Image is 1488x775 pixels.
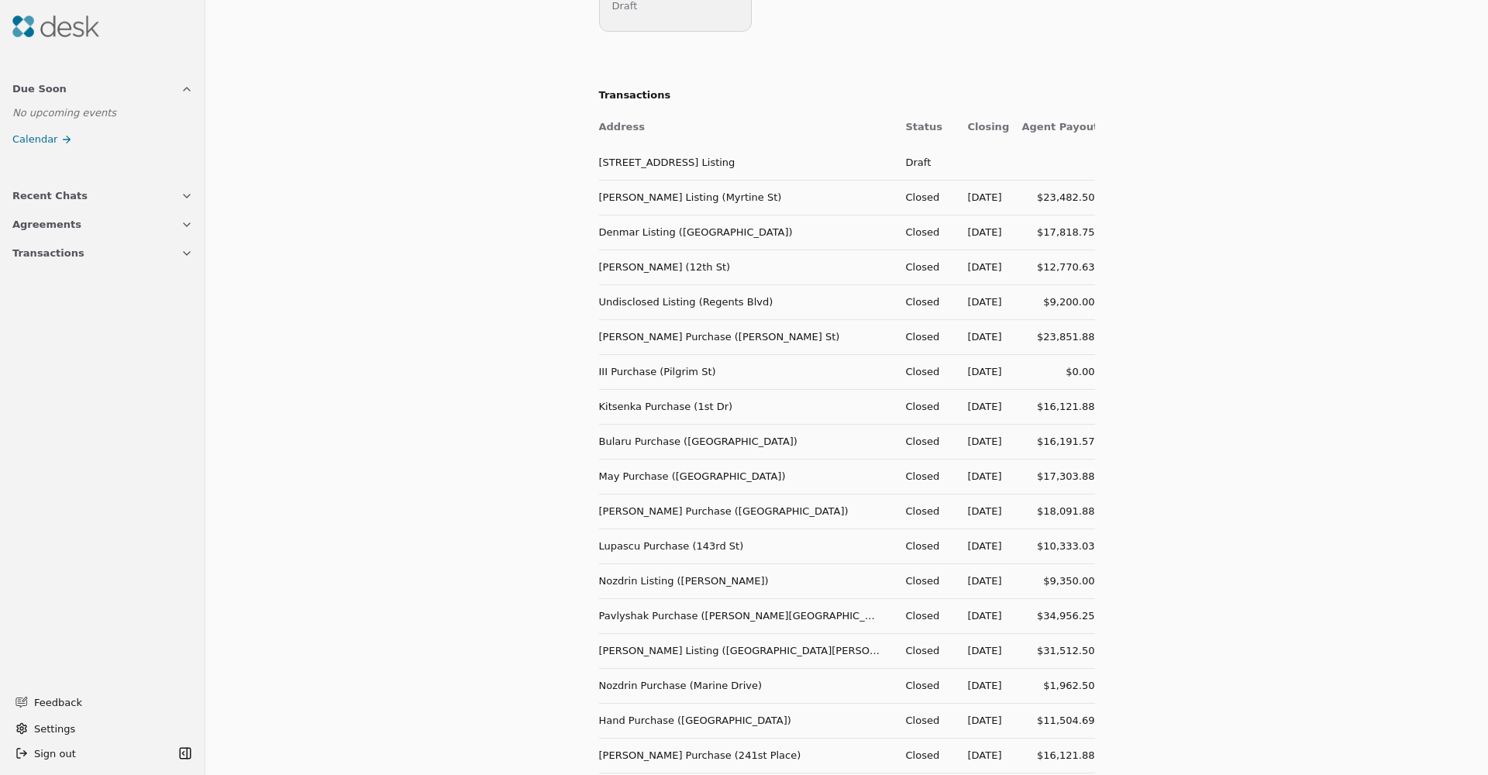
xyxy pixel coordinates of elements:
[956,703,1010,738] td: [DATE]
[1022,468,1095,484] div: $17,303.88
[894,145,956,180] td: Draft
[12,81,67,97] span: Due Soon
[1022,573,1095,589] div: $9,350.00
[1022,747,1095,763] div: $16,121.88
[3,128,202,150] a: Calendar
[34,721,75,737] span: Settings
[599,354,894,389] td: III Purchase (Pilgrim St)
[956,389,1010,424] td: [DATE]
[599,284,894,319] td: Undisclosed Listing (Regents Blvd)
[599,424,894,459] td: Bularu Purchase ([GEOGRAPHIC_DATA])
[956,529,1010,563] td: [DATE]
[599,633,894,668] td: [PERSON_NAME] Listing ([GEOGRAPHIC_DATA][PERSON_NAME])
[1022,642,1095,659] div: $31,512.50
[894,494,956,529] td: Closed
[956,424,1010,459] td: [DATE]
[12,15,99,37] img: Desk
[1022,608,1095,624] div: $34,956.25
[956,354,1010,389] td: [DATE]
[956,494,1010,529] td: [DATE]
[956,215,1010,250] td: [DATE]
[956,633,1010,668] td: [DATE]
[956,738,1010,773] td: [DATE]
[599,494,894,529] td: [PERSON_NAME] Purchase ([GEOGRAPHIC_DATA])
[894,633,956,668] td: Closed
[894,459,956,494] td: Closed
[894,738,956,773] td: Closed
[894,319,956,354] td: Closed
[12,107,116,119] span: No upcoming events
[1022,398,1095,415] div: $16,121.88
[1022,433,1095,449] div: $16,191.57
[3,181,202,210] button: Recent Chats
[599,250,894,284] td: [PERSON_NAME] (12th St)
[956,250,1010,284] td: [DATE]
[956,110,1010,145] th: Closing
[956,459,1010,494] td: [DATE]
[12,216,81,232] span: Agreements
[894,563,956,598] td: Closed
[599,529,894,563] td: Lupascu Purchase (143rd St)
[894,284,956,319] td: Closed
[894,354,956,389] td: Closed
[1022,538,1095,554] div: $10,333.03
[599,110,894,145] th: Address
[12,131,57,147] span: Calendar
[599,459,894,494] td: May Purchase ([GEOGRAPHIC_DATA])
[894,389,956,424] td: Closed
[894,668,956,703] td: Closed
[1022,294,1095,310] div: $9,200.00
[1022,224,1095,240] div: $17,818.75
[3,74,202,103] button: Due Soon
[1022,329,1095,345] div: $23,851.88
[894,703,956,738] td: Closed
[1022,363,1095,380] div: $0.00
[599,180,894,215] td: [PERSON_NAME] Listing (Myrtine St)
[34,746,76,762] span: Sign out
[12,188,88,204] span: Recent Chats
[894,424,956,459] td: Closed
[1010,110,1095,145] th: Agent Payout
[956,284,1010,319] td: [DATE]
[599,389,894,424] td: Kitsenka Purchase (1st Dr)
[599,563,894,598] td: Nozdrin Listing ([PERSON_NAME])
[956,563,1010,598] td: [DATE]
[599,215,894,250] td: Denmar Listing ([GEOGRAPHIC_DATA])
[894,529,956,563] td: Closed
[956,319,1010,354] td: [DATE]
[12,245,84,261] span: Transactions
[599,668,894,703] td: Nozdrin Purchase (Marine Drive)
[1022,503,1095,519] div: $18,091.88
[956,598,1010,633] td: [DATE]
[3,210,202,239] button: Agreements
[9,716,196,741] button: Settings
[1022,712,1095,728] div: $11,504.69
[599,88,1095,104] h2: Transactions
[956,180,1010,215] td: [DATE]
[599,738,894,773] td: [PERSON_NAME] Purchase (241st Place)
[34,694,184,711] span: Feedback
[1022,259,1095,275] div: $12,770.63
[3,239,202,267] button: Transactions
[1022,189,1095,205] div: $23,482.50
[894,110,956,145] th: Status
[599,319,894,354] td: [PERSON_NAME] Purchase ([PERSON_NAME] St)
[894,250,956,284] td: Closed
[599,598,894,633] td: Pavlyshak Purchase ([PERSON_NAME][GEOGRAPHIC_DATA])
[956,668,1010,703] td: [DATE]
[1022,677,1095,694] div: $1,962.50
[894,180,956,215] td: Closed
[9,741,174,766] button: Sign out
[894,215,956,250] td: Closed
[599,145,894,180] td: [STREET_ADDRESS] Listing
[599,703,894,738] td: Hand Purchase ([GEOGRAPHIC_DATA])
[894,598,956,633] td: Closed
[6,688,193,716] button: Feedback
